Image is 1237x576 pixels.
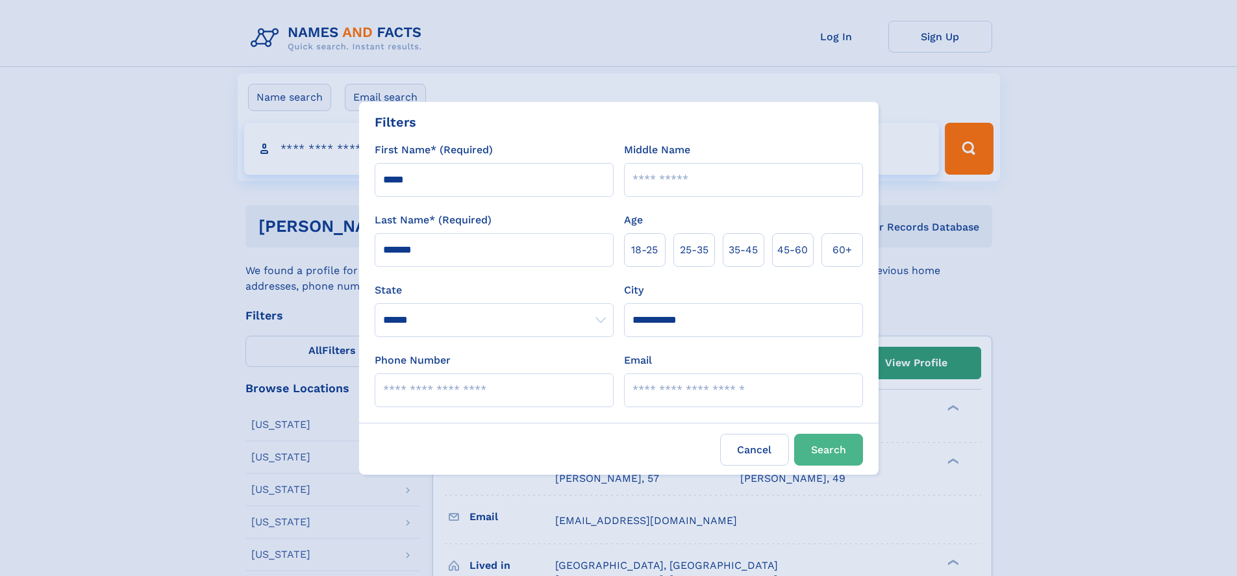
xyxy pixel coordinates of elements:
[375,282,614,298] label: State
[624,282,643,298] label: City
[375,212,492,228] label: Last Name* (Required)
[680,242,708,258] span: 25‑35
[375,353,451,368] label: Phone Number
[720,434,789,466] label: Cancel
[794,434,863,466] button: Search
[375,112,416,132] div: Filters
[729,242,758,258] span: 35‑45
[631,242,658,258] span: 18‑25
[624,353,652,368] label: Email
[624,212,643,228] label: Age
[832,242,852,258] span: 60+
[375,142,493,158] label: First Name* (Required)
[777,242,808,258] span: 45‑60
[624,142,690,158] label: Middle Name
